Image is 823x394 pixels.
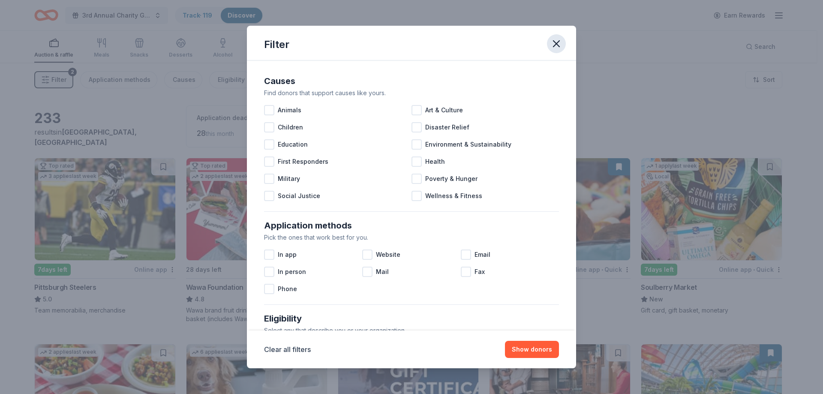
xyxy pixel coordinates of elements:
[425,174,478,184] span: Poverty & Hunger
[425,191,482,201] span: Wellness & Fitness
[475,250,490,260] span: Email
[264,344,311,355] button: Clear all filters
[425,105,463,115] span: Art & Culture
[278,139,308,150] span: Education
[264,312,559,325] div: Eligibility
[475,267,485,277] span: Fax
[278,191,320,201] span: Social Justice
[278,250,297,260] span: In app
[278,267,306,277] span: In person
[425,139,511,150] span: Environment & Sustainability
[264,74,559,88] div: Causes
[278,105,301,115] span: Animals
[425,156,445,167] span: Health
[505,341,559,358] button: Show donors
[264,232,559,243] div: Pick the ones that work best for you.
[264,88,559,98] div: Find donors that support causes like yours.
[376,250,400,260] span: Website
[376,267,389,277] span: Mail
[278,156,328,167] span: First Responders
[278,174,300,184] span: Military
[278,284,297,294] span: Phone
[264,38,289,51] div: Filter
[425,122,469,132] span: Disaster Relief
[264,219,559,232] div: Application methods
[264,325,559,336] div: Select any that describe you or your organization.
[278,122,303,132] span: Children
